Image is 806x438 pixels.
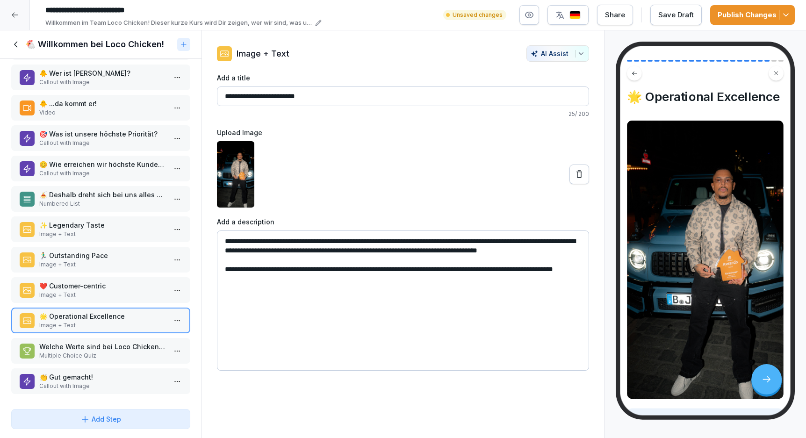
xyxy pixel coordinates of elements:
p: ✨ Legendary Taste [39,220,166,230]
p: 😊 Wie erreichen wir höchste Kundenzufriedenheit? [39,159,166,169]
p: Video [39,108,166,117]
p: Callout with Image [39,139,166,147]
div: Welche Werte sind bei Loco Chicken besondersMultiple Choice Quiz [11,338,190,364]
div: ✨ Legendary TasteImage + Text [11,216,190,242]
div: 🎯 Was ist unsere höchste Priorität?Callout with Image [11,125,190,151]
p: 🏃‍♂️ Outstanding Pace [39,251,166,260]
p: Image + Text [39,230,166,238]
img: jr81t1yy01svmdndy8iebwx2.png [217,141,254,208]
div: 🐥 ...da kommt er!Video [11,95,190,121]
p: Numbered List [39,200,166,208]
p: Image + Text [39,260,166,269]
p: 25 / 200 [217,110,589,118]
p: 🎯 Was ist unsere höchste Priorität? [39,129,166,139]
div: AI Assist [531,50,585,57]
p: 🌟 Operational Excellence [39,311,166,321]
p: Image + Text [237,47,289,60]
p: Multiple Choice Quiz [39,352,166,360]
h4: 🌟 Operational Excellence [627,89,784,104]
div: 🏃‍♂️ Outstanding PaceImage + Text [11,247,190,273]
button: Share [597,5,633,25]
button: Publish Changes [710,5,795,25]
p: Callout with Image [39,78,166,86]
img: de.svg [569,11,581,20]
button: Save Draft [650,5,702,25]
p: Image + Text [39,291,166,299]
p: Unsaved changes [453,11,503,19]
p: 🍝 Deshalb dreht sich bei uns alles um unsere Werte: L O C O [39,190,166,200]
p: Image + Text [39,321,166,330]
p: Welche Werte sind bei Loco Chicken besonders [39,342,166,352]
label: Upload Image [217,128,589,137]
div: 🌟 Operational ExcellenceImage + Text [11,308,190,333]
div: Share [605,10,625,20]
button: Add Step [11,409,190,429]
div: ❤️ Customer-centricImage + Text [11,277,190,303]
div: 👏 Gut gemacht!Callout with Image [11,368,190,394]
button: AI Assist [526,45,589,62]
p: ❤️ Customer-centric [39,281,166,291]
label: Add a title [217,73,589,83]
p: 🐥 ...da kommt er! [39,99,166,108]
p: 🐥 Wer ist [PERSON_NAME]? [39,68,166,78]
h1: 🐔 Willkommen bei Loco Chicken! [25,39,164,50]
div: Publish Changes [718,10,787,20]
div: Save Draft [658,10,694,20]
label: Add a description [217,217,589,227]
img: Image and Text preview image [627,121,784,399]
p: Callout with Image [39,382,166,390]
p: 👏 Gut gemacht! [39,372,166,382]
p: Callout with Image [39,169,166,178]
p: Willkommen im Team Loco Chicken! Dieser kurze Kurs wird Dir zeigen, wer wir sind, was uns ausmach... [45,18,312,28]
div: 😊 Wie erreichen wir höchste Kundenzufriedenheit?Callout with Image [11,156,190,181]
div: 🐥 Wer ist [PERSON_NAME]?Callout with Image [11,65,190,90]
div: Add Step [80,414,121,424]
div: 🍝 Deshalb dreht sich bei uns alles um unsere Werte: L O C ONumbered List [11,186,190,212]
